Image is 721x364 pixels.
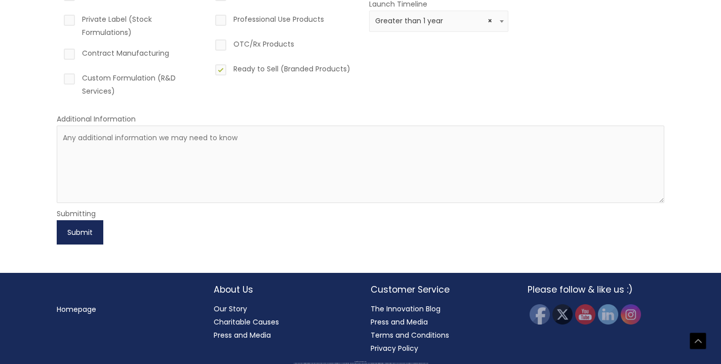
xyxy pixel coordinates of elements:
img: Twitter [552,304,573,325]
span: Greater than 1 year [369,11,508,32]
nav: Menu [57,303,193,316]
a: Charitable Causes [214,317,279,327]
a: Privacy Policy [371,343,418,353]
a: Press and Media [371,317,428,327]
nav: About Us [214,302,350,342]
a: Homepage [57,304,96,314]
a: The Innovation Blog [371,304,440,314]
label: Contract Manufacturing [62,47,201,64]
label: Private Label (Stock Formulations) [62,13,201,39]
label: Additional Information [57,114,136,124]
span: Remove all items [488,16,492,26]
a: Press and Media [214,330,271,340]
div: Copyright © 2025 [18,361,703,362]
button: Submit [57,220,103,245]
h2: About Us [214,283,350,296]
a: Our Story [214,304,247,314]
img: Facebook [530,304,550,325]
a: Terms and Conditions [371,330,449,340]
span: Greater than 1 year [375,16,503,26]
label: OTC/Rx Products [213,37,352,55]
label: Custom Formulation (R&D Services) [62,71,201,98]
nav: Customer Service [371,302,507,355]
h2: Customer Service [371,283,507,296]
label: Ready to Sell (Branded Products) [213,62,352,79]
span: Cosmetic Solutions [360,361,367,362]
div: All material on this Website, including design, text, images, logos and sounds, are owned by Cosm... [18,363,703,364]
label: Professional Use Products [213,13,352,30]
div: Submitting [57,207,664,220]
h2: Please follow & like us :) [528,283,664,296]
